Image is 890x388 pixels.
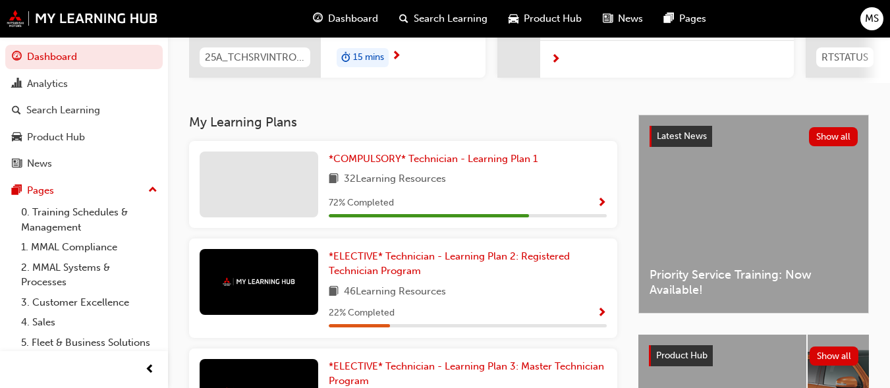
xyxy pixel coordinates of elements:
[27,183,54,198] div: Pages
[16,237,163,258] a: 1. MMAL Compliance
[5,98,163,123] a: Search Learning
[341,49,350,67] span: duration-icon
[12,78,22,90] span: chart-icon
[679,11,706,26] span: Pages
[524,11,582,26] span: Product Hub
[344,284,446,300] span: 46 Learning Resources
[16,202,163,237] a: 0. Training Schedules & Management
[865,11,879,26] span: MS
[329,196,394,211] span: 72 % Completed
[664,11,674,27] span: pages-icon
[329,249,607,279] a: *ELECTIVE* Technician - Learning Plan 2: Registered Technician Program
[5,179,163,203] button: Pages
[344,171,446,188] span: 32 Learning Resources
[7,10,158,27] img: mmal
[809,127,858,146] button: Show all
[860,7,883,30] button: MS
[650,126,858,147] a: Latest NewsShow all
[597,195,607,211] button: Show Progress
[649,345,858,366] a: Product HubShow all
[657,130,707,142] span: Latest News
[597,198,607,209] span: Show Progress
[5,45,163,69] a: Dashboard
[821,50,868,65] span: RTSTATUS
[5,125,163,150] a: Product Hub
[5,152,163,176] a: News
[597,305,607,321] button: Show Progress
[148,182,157,199] span: up-icon
[12,51,22,63] span: guage-icon
[27,76,68,92] div: Analytics
[328,11,378,26] span: Dashboard
[509,11,518,27] span: car-icon
[16,258,163,292] a: 2. MMAL Systems & Processes
[810,346,859,366] button: Show all
[618,11,643,26] span: News
[353,50,384,65] span: 15 mins
[414,11,487,26] span: Search Learning
[302,5,389,32] a: guage-iconDashboard
[12,105,21,117] span: search-icon
[145,362,155,378] span: prev-icon
[329,306,395,321] span: 22 % Completed
[498,5,592,32] a: car-iconProduct Hub
[391,51,401,63] span: next-icon
[12,158,22,170] span: news-icon
[389,5,498,32] a: search-iconSearch Learning
[16,292,163,313] a: 3. Customer Excellence
[5,42,163,179] button: DashboardAnalyticsSearch LearningProduct HubNews
[597,308,607,319] span: Show Progress
[329,152,543,167] a: *COMPULSORY* Technician - Learning Plan 1
[12,132,22,144] span: car-icon
[205,50,305,65] span: 25A_TCHSRVINTRO_M
[329,171,339,188] span: book-icon
[654,5,717,32] a: pages-iconPages
[399,11,408,27] span: search-icon
[16,312,163,333] a: 4. Sales
[27,156,52,171] div: News
[329,153,538,165] span: *COMPULSORY* Technician - Learning Plan 1
[5,72,163,96] a: Analytics
[603,11,613,27] span: news-icon
[638,115,869,314] a: Latest NewsShow allPriority Service Training: Now Available!
[656,350,708,361] span: Product Hub
[592,5,654,32] a: news-iconNews
[189,115,617,130] h3: My Learning Plans
[223,277,295,286] img: mmal
[329,284,339,300] span: book-icon
[26,103,100,118] div: Search Learning
[650,267,858,297] span: Priority Service Training: Now Available!
[329,360,604,387] span: *ELECTIVE* Technician - Learning Plan 3: Master Technician Program
[329,250,570,277] span: *ELECTIVE* Technician - Learning Plan 2: Registered Technician Program
[27,130,85,145] div: Product Hub
[551,54,561,66] span: next-icon
[313,11,323,27] span: guage-icon
[12,185,22,197] span: pages-icon
[16,333,163,353] a: 5. Fleet & Business Solutions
